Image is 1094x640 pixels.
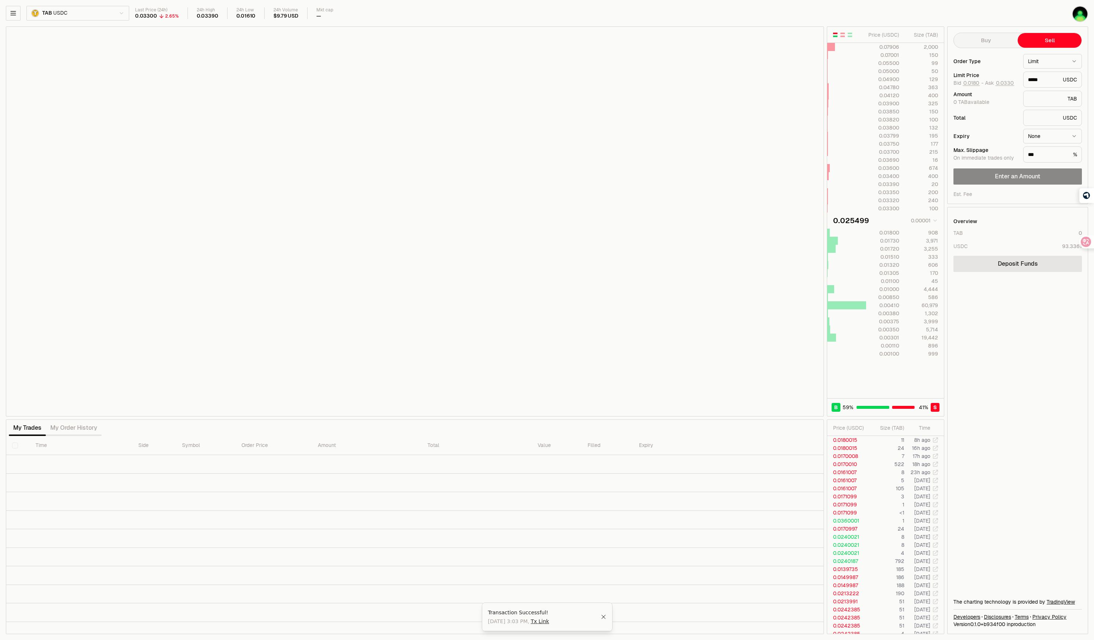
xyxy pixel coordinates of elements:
td: 0.0240021 [827,541,870,549]
td: 185 [870,565,905,573]
iframe: Financial Chart [6,27,824,416]
td: 51 [870,622,905,630]
div: % [1023,146,1082,163]
td: 0.0161007 [827,468,870,476]
td: 0.0161007 [827,476,870,484]
div: Transaction Successful! [488,609,601,616]
td: 8 [870,533,905,541]
div: Version 0.1.0 + in production [953,621,1082,628]
div: Overview [953,218,977,225]
img: Wallet 3 [1072,6,1088,22]
td: 186 [870,573,905,581]
div: 0.01800 [866,229,899,236]
div: 3,971 [905,237,938,244]
div: 0.07001 [866,51,899,59]
div: 0.00410 [866,302,899,309]
div: 4,444 [905,286,938,293]
td: <1 [870,509,905,517]
td: 0.0171099 [827,509,870,517]
div: 0.07906 [866,43,899,51]
td: 0.0213222 [827,589,870,597]
div: 0.01000 [866,286,899,293]
time: [DATE] [914,550,930,556]
button: My Order History [46,421,102,435]
button: 0.00001 [909,216,938,225]
td: 1 [870,501,905,509]
td: 51 [870,597,905,606]
td: 0.0149987 [827,573,870,581]
button: 0.0180 [963,80,980,86]
div: Max. Slippage [953,148,1017,153]
div: 0.04780 [866,84,899,91]
div: 100 [905,116,938,123]
div: 2,000 [905,43,938,51]
div: 0 [1079,229,1082,237]
div: 99 [905,59,938,67]
time: [DATE] [914,517,930,524]
div: 195 [905,132,938,139]
div: 177 [905,140,938,148]
td: 0.0242385 [827,622,870,630]
div: 0.04120 [866,92,899,99]
time: 16h ago [912,445,930,451]
div: USDC [1023,110,1082,126]
button: Show Sell Orders Only [840,32,846,38]
div: 0.03799 [866,132,899,139]
div: 0.01305 [866,269,899,277]
div: 400 [905,92,938,99]
span: TAB [42,10,52,17]
time: 18h ago [912,461,930,468]
div: 0.00100 [866,350,899,357]
button: Close [601,614,606,620]
time: [DATE] [914,534,930,540]
div: Est. Fee [953,190,972,198]
td: 105 [870,484,905,492]
button: Show Buy and Sell Orders [832,32,838,38]
div: TAB [953,229,963,237]
th: Total [422,436,532,455]
a: Privacy Policy [1032,613,1066,621]
span: S [933,404,937,411]
time: [DATE] [914,526,930,532]
td: 188 [870,581,905,589]
td: 0.0242385 [827,606,870,614]
div: 150 [905,108,938,115]
th: Value [532,436,582,455]
div: 0.03390 [197,13,218,19]
td: 0.0170997 [827,525,870,533]
div: 0.03900 [866,100,899,107]
div: 0.01100 [866,277,899,285]
a: Terms [1015,613,1029,621]
div: 240 [905,197,938,204]
div: 0.00301 [866,334,899,341]
time: [DATE] [914,574,930,581]
span: b934f001affd6d52325ffa2f256de1e4dada005b [984,621,1005,628]
div: 0.00350 [866,326,899,333]
th: Time [30,436,132,455]
td: 1 [870,517,905,525]
div: The charting technology is provided by [953,598,1082,606]
time: [DATE] [914,582,930,589]
td: 4 [870,630,905,638]
div: 2.65% [165,13,179,19]
span: 59 % [843,404,853,411]
span: 0 TAB available [953,99,989,105]
div: 20 [905,181,938,188]
div: USDC [1023,72,1082,88]
time: [DATE] [914,590,930,597]
td: 0.0240187 [827,557,870,565]
time: 23h ago [911,469,930,476]
time: [DATE] [914,558,930,564]
td: 0.0180015 [827,444,870,452]
td: 0.0170008 [827,452,870,460]
div: 908 [905,229,938,236]
div: 24h High [197,7,218,13]
td: 0.0170010 [827,460,870,468]
td: 5 [870,476,905,484]
div: 0.03800 [866,124,899,131]
div: 215 [905,148,938,156]
div: Mkt cap [316,7,333,13]
a: TradingView [1047,599,1075,605]
td: 0.0242385 [827,614,870,622]
a: Disclosures [984,613,1011,621]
